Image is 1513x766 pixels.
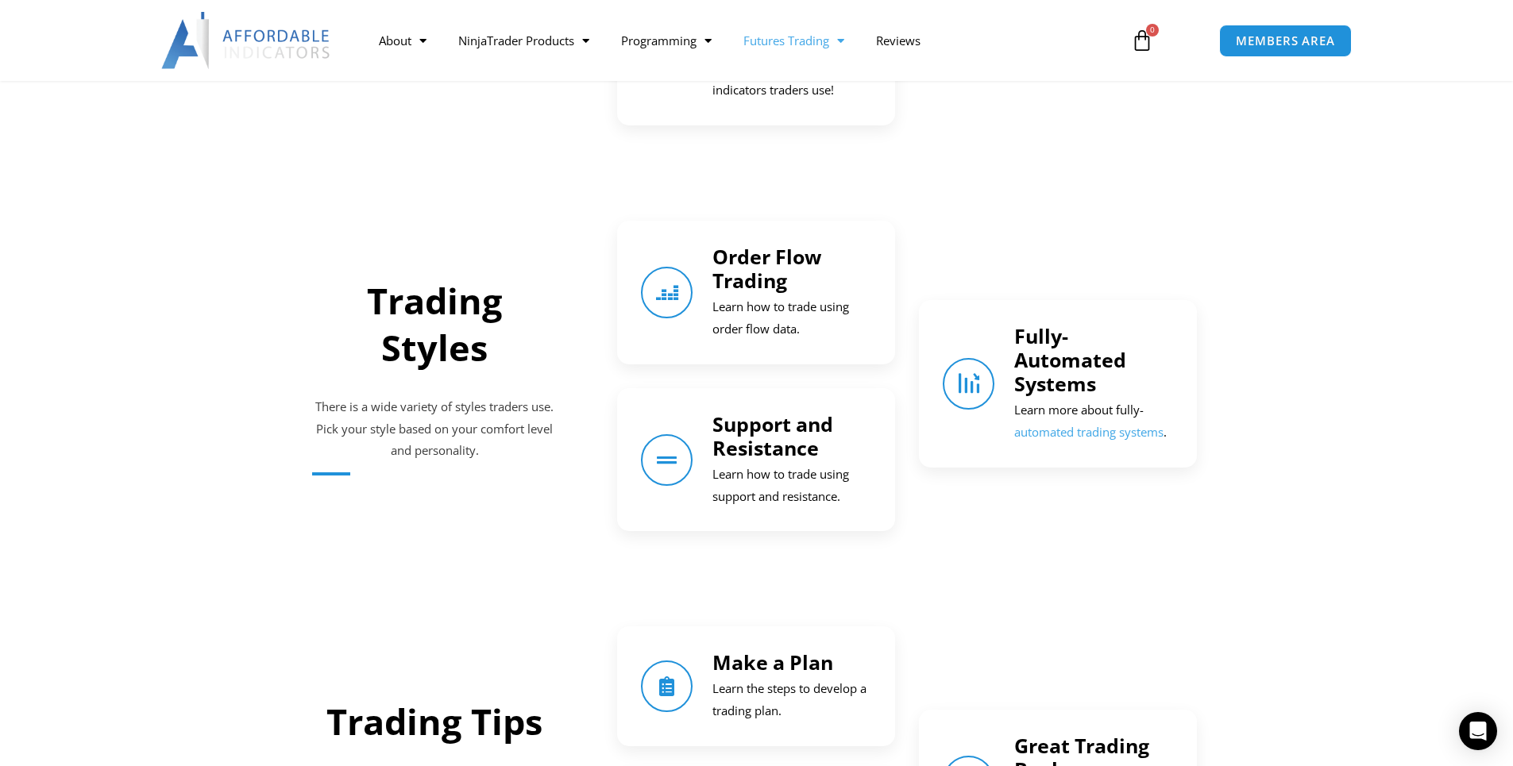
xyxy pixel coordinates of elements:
[1014,322,1126,397] a: Fully-Automated Systems
[1459,712,1497,750] div: Open Intercom Messenger
[712,464,871,508] p: Learn how to trade using support and resistance.
[605,22,728,59] a: Programming
[312,396,558,463] p: There is a wide variety of styles traders use. Pick your style based on your comfort level and pe...
[712,649,833,676] a: Make a Plan
[161,12,332,69] img: LogoAI | Affordable Indicators – NinjaTrader
[712,243,821,294] a: Order Flow Trading
[1236,35,1335,47] span: MEMBERS AREA
[1014,399,1173,444] p: Learn more about fully- .
[943,358,994,410] a: Fully-Automated Systems
[1107,17,1177,64] a: 0
[312,699,558,745] h2: Trading Tips
[860,22,936,59] a: Reviews
[363,22,442,59] a: About
[312,278,558,371] h2: Trading Styles
[1146,24,1159,37] span: 0
[712,410,833,461] a: Support and Resistance
[641,267,693,318] a: Order Flow Trading
[442,22,605,59] a: NinjaTrader Products
[1219,25,1352,57] a: MEMBERS AREA
[1014,424,1164,440] a: automated trading systems
[641,660,693,712] a: Make a Plan
[712,678,871,722] p: Learn the steps to develop a trading plan.
[363,22,1113,59] nav: Menu
[728,22,860,59] a: Futures Trading
[712,296,871,341] p: Learn how to trade using order flow data.
[641,434,693,486] a: Support and Resistance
